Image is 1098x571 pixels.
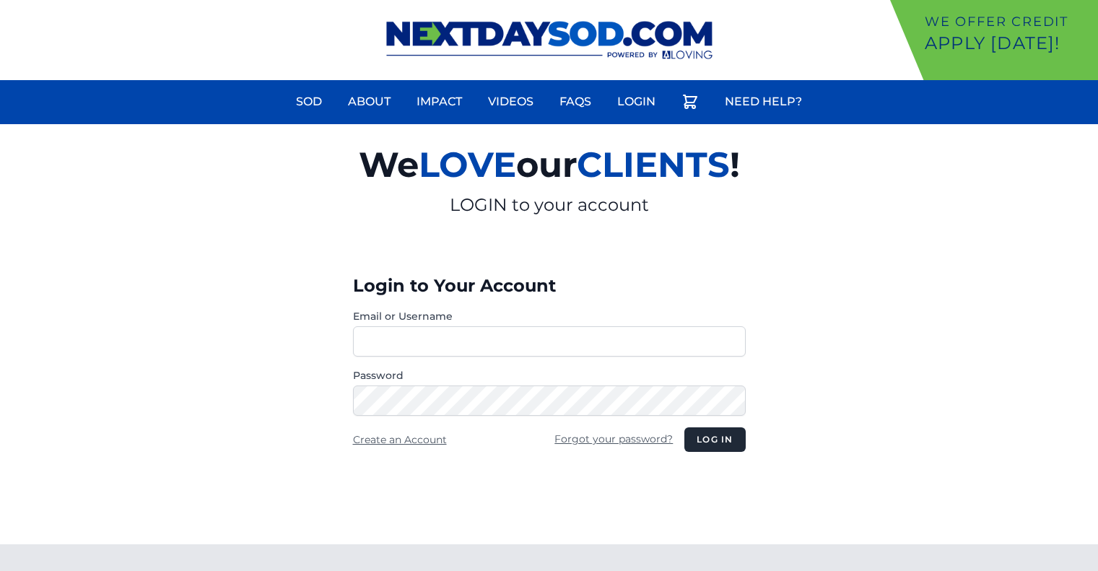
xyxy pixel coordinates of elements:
span: LOVE [419,144,516,186]
p: LOGIN to your account [191,193,907,217]
a: Impact [408,84,471,119]
label: Email or Username [353,309,746,323]
a: Need Help? [716,84,811,119]
h2: We our ! [191,136,907,193]
p: We offer Credit [925,12,1092,32]
h3: Login to Your Account [353,274,746,297]
a: Create an Account [353,433,447,446]
a: Sod [287,84,331,119]
p: Apply [DATE]! [925,32,1092,55]
a: Videos [479,84,542,119]
a: FAQs [551,84,600,119]
a: About [339,84,399,119]
button: Log in [684,427,745,452]
span: CLIENTS [577,144,730,186]
a: Login [609,84,664,119]
label: Password [353,368,746,383]
a: Forgot your password? [554,432,673,445]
